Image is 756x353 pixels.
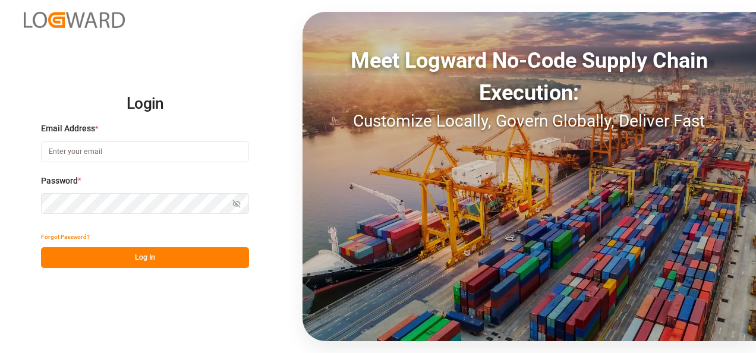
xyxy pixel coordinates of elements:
img: Logward_new_orange.png [24,12,125,28]
button: Log In [41,247,249,268]
span: Email Address [41,122,95,135]
h2: Login [41,85,249,123]
button: Forgot Password? [41,226,90,247]
div: Customize Locally, Govern Globally, Deliver Fast [303,109,756,134]
div: Meet Logward No-Code Supply Chain Execution: [303,45,756,109]
span: Password [41,175,78,187]
input: Enter your email [41,141,249,162]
